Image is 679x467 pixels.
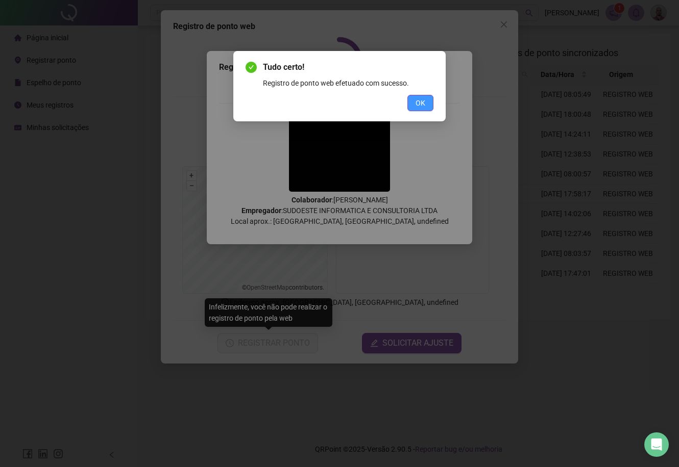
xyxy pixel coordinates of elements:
button: OK [407,95,433,111]
span: check-circle [246,62,257,73]
div: Open Intercom Messenger [644,432,669,457]
span: OK [416,97,425,109]
span: Tudo certo! [263,61,433,73]
div: Registro de ponto web efetuado com sucesso. [263,77,433,89]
